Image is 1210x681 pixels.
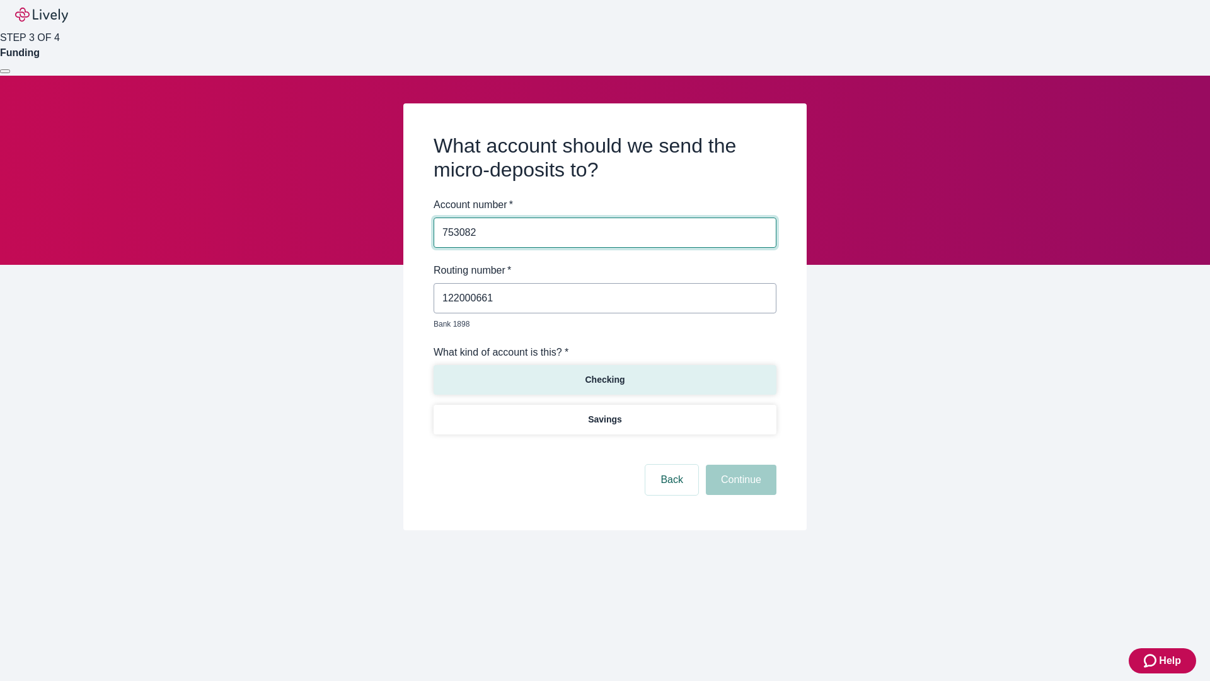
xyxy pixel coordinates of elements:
img: Lively [15,8,68,23]
label: Routing number [434,263,511,278]
label: What kind of account is this? * [434,345,568,360]
h2: What account should we send the micro-deposits to? [434,134,776,182]
p: Bank 1898 [434,318,768,330]
span: Help [1159,653,1181,668]
svg: Zendesk support icon [1144,653,1159,668]
button: Savings [434,405,776,434]
button: Zendesk support iconHelp [1129,648,1196,673]
label: Account number [434,197,513,212]
button: Back [645,465,698,495]
button: Checking [434,365,776,395]
p: Checking [585,373,625,387]
p: Savings [588,413,622,426]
